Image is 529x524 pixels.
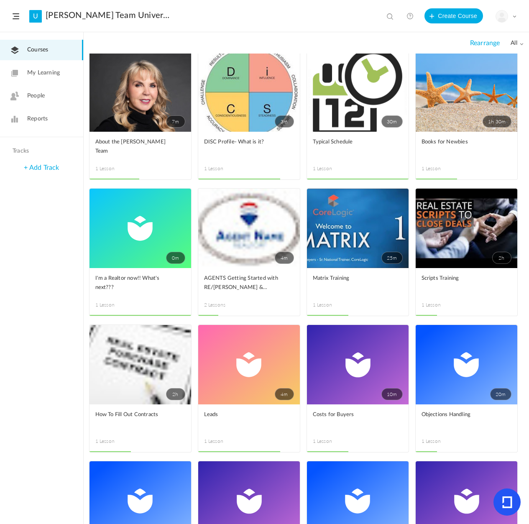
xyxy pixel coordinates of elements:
[422,301,467,309] span: 1 Lesson
[204,274,281,292] span: AGENTS Getting Started with RE/[PERSON_NAME] & [PERSON_NAME] Team
[313,138,390,147] span: Typical Schedule
[416,52,517,132] a: 1h 30m
[275,252,294,264] span: 4m
[313,410,403,429] a: Costs for Buyers
[95,301,141,309] span: 1 Lesson
[275,115,294,128] span: 3m
[422,138,499,147] span: Books for Newbies
[95,410,173,419] span: How To Fill Out Contracts
[313,410,390,419] span: Costs for Buyers
[27,46,48,54] span: Courses
[204,138,281,147] span: DISC Profile- What is it?
[166,388,185,400] span: 2h
[198,325,300,404] a: 4m
[307,325,409,404] a: 10m
[381,388,403,400] span: 10m
[492,252,511,264] span: 2h
[89,52,191,132] a: 7m
[422,274,499,283] span: Scripts Training
[204,274,294,293] a: AGENTS Getting Started with RE/[PERSON_NAME] & [PERSON_NAME] Team
[490,388,511,400] span: 20m
[13,148,69,155] h4: Tracks
[95,138,173,156] span: About the [PERSON_NAME] Team
[204,138,294,156] a: DISC Profile- What is it?
[29,10,42,23] a: U
[313,138,403,156] a: Typical Schedule
[95,274,185,293] a: I'm a Realtor now!! What's next???
[511,40,524,47] span: all
[166,252,185,264] span: 0m
[166,115,185,128] span: 7m
[95,437,141,445] span: 1 Lesson
[313,165,358,172] span: 1 Lesson
[483,115,511,128] span: 1h 30m
[313,274,403,293] a: Matrix Training
[422,138,511,156] a: Books for Newbies
[204,410,294,429] a: Leads
[198,52,300,132] a: 3m
[27,92,45,100] span: People
[307,189,409,268] a: 25m
[204,301,249,309] span: 2 Lessons
[307,52,409,132] a: 30m
[470,39,500,47] span: Rearrange
[313,301,358,309] span: 1 Lesson
[422,410,511,429] a: Objections Handling
[422,165,467,172] span: 1 Lesson
[95,274,173,292] span: I'm a Realtor now!! What's next???
[204,165,249,172] span: 1 Lesson
[422,274,511,293] a: Scripts Training
[422,410,499,419] span: Objections Handling
[381,115,403,128] span: 30m
[89,325,191,404] a: 2h
[46,10,173,20] a: [PERSON_NAME] Team University
[204,410,281,419] span: Leads
[89,189,191,268] a: 0m
[313,437,358,445] span: 1 Lesson
[381,252,403,264] span: 25m
[95,138,185,156] a: About the [PERSON_NAME] Team
[204,437,249,445] span: 1 Lesson
[416,325,517,404] a: 20m
[27,115,48,123] span: Reports
[313,274,390,283] span: Matrix Training
[24,164,59,171] a: + Add Track
[95,165,141,172] span: 1 Lesson
[496,10,508,22] img: user-image.png
[416,189,517,268] a: 2h
[198,189,300,268] a: 4m
[95,410,185,429] a: How To Fill Out Contracts
[27,69,60,77] span: My Learning
[422,437,467,445] span: 1 Lesson
[275,388,294,400] span: 4m
[424,8,483,23] button: Create Course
